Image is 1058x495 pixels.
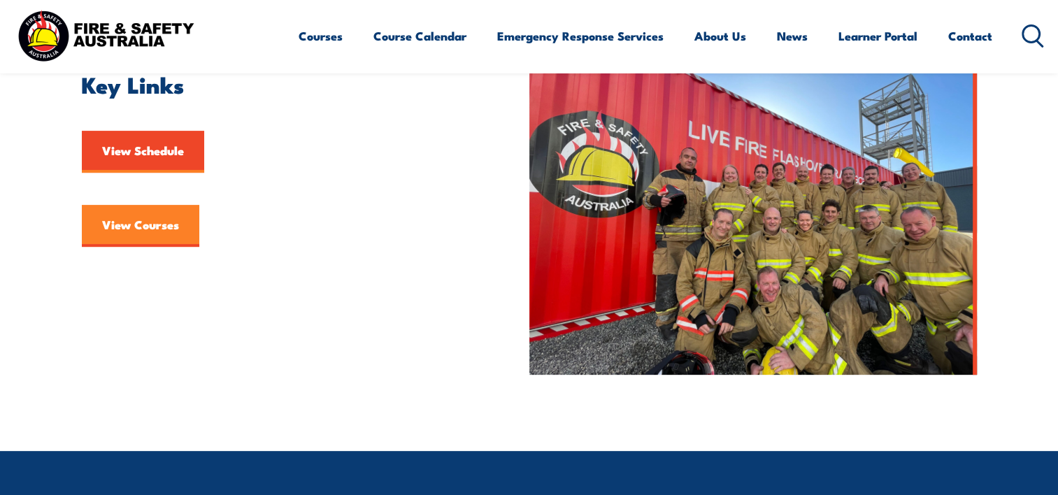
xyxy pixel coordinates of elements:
[82,205,199,247] a: View Courses
[299,17,343,55] a: Courses
[694,17,746,55] a: About Us
[497,17,664,55] a: Emergency Response Services
[82,131,204,173] a: View Schedule
[529,39,977,375] img: FSA People – Team photo aug 2023
[838,17,917,55] a: Learner Portal
[777,17,808,55] a: News
[948,17,992,55] a: Contact
[373,17,466,55] a: Course Calendar
[82,74,465,94] h2: Key Links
